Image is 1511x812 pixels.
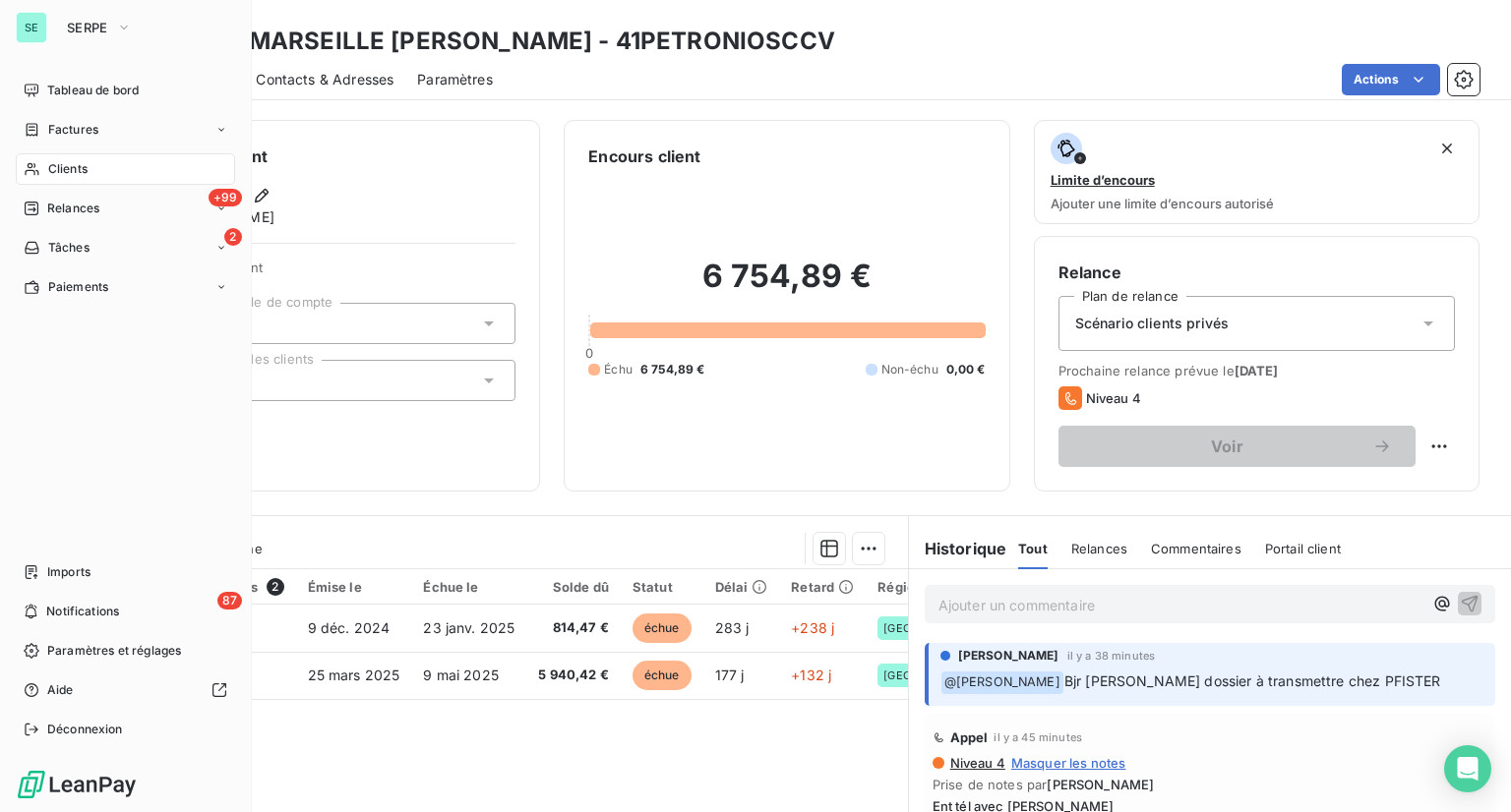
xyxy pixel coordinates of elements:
[1265,541,1341,556] span: Portail client
[46,603,119,620] span: Notifications
[883,622,970,634] span: [GEOGRAPHIC_DATA]
[47,642,181,660] span: Paramètres et réglages
[715,619,750,636] span: 283 j
[958,647,1059,665] span: [PERSON_NAME]
[423,579,514,595] div: Échue le
[1082,438,1372,454] span: Voir
[67,20,108,35] span: SERPE
[423,667,499,683] span: 9 mai 2025
[423,619,514,636] span: 23 janv. 2025
[633,613,692,643] span: échue
[1058,426,1416,467] button: Voir
[209,189,242,206] span: +99
[877,579,976,595] div: Région
[1058,261,1455,284] h6: Relance
[1342,64,1440,95] button: Actions
[538,618,609,638] span: 814,47 €
[48,160,88,178] span: Clients
[158,260,515,287] span: Propriétés Client
[640,361,705,378] span: 6 754,89 €
[1011,755,1126,771] span: Masquer les notes
[950,729,989,745] span: Appel
[941,671,1063,694] span: @ [PERSON_NAME]
[173,24,835,59] h3: SCCV MARSEILLE [PERSON_NAME] - 41PETRONIOSCCV
[946,361,986,378] span: 0,00 €
[994,731,1082,743] span: il y a 45 minutes
[881,361,938,378] span: Non-échu
[47,681,74,699] span: Aide
[791,619,834,636] span: +238 j
[933,777,1487,792] span: Prise de notes par
[1075,314,1229,333] span: Scénario clients privés
[1151,541,1241,556] span: Commentaires
[883,669,970,681] span: [GEOGRAPHIC_DATA]
[256,70,393,89] span: Contacts & Adresses
[715,579,768,595] div: Délai
[47,721,123,738] span: Déconnexion
[633,579,692,595] div: Statut
[1058,363,1455,378] span: Prochaine relance prévue le
[1018,541,1048,556] span: Tout
[308,667,400,683] span: 25 mars 2025
[417,70,493,89] span: Paramètres
[1067,650,1156,662] span: il y a 38 minutes
[224,228,242,246] span: 2
[909,537,1007,560] h6: Historique
[633,661,692,690] span: échue
[308,579,400,595] div: Émise le
[47,82,139,99] span: Tableau de bord
[1051,172,1155,188] span: Limite d’encours
[48,121,98,139] span: Factures
[604,361,633,378] span: Échu
[715,667,745,683] span: 177 j
[48,278,108,296] span: Paiements
[1444,745,1491,792] div: Open Intercom Messenger
[16,769,138,800] img: Logo LeanPay
[585,345,593,361] span: 0
[48,239,90,257] span: Tâches
[1047,777,1154,792] span: [PERSON_NAME]
[16,12,47,43] div: SE
[588,145,700,168] h6: Encours client
[538,579,609,595] div: Solde dû
[217,592,242,609] span: 87
[791,579,854,595] div: Retard
[47,563,91,581] span: Imports
[538,666,609,685] span: 5 940,42 €
[1064,672,1441,689] span: Bjr [PERSON_NAME] dossier à transmettre chez PFISTER
[1235,363,1279,378] span: [DATE]
[47,200,99,217] span: Relances
[267,578,284,596] span: 2
[588,257,985,316] h2: 6 754,89 €
[1086,390,1141,406] span: Niveau 4
[791,667,831,683] span: +132 j
[119,145,515,168] h6: Informations client
[1051,196,1274,211] span: Ajouter une limite d’encours autorisé
[308,619,391,636] span: 9 déc. 2024
[16,674,235,706] a: Aide
[1034,120,1480,224] button: Limite d’encoursAjouter une limite d’encours autorisé
[1071,541,1127,556] span: Relances
[948,755,1005,771] span: Niveau 4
